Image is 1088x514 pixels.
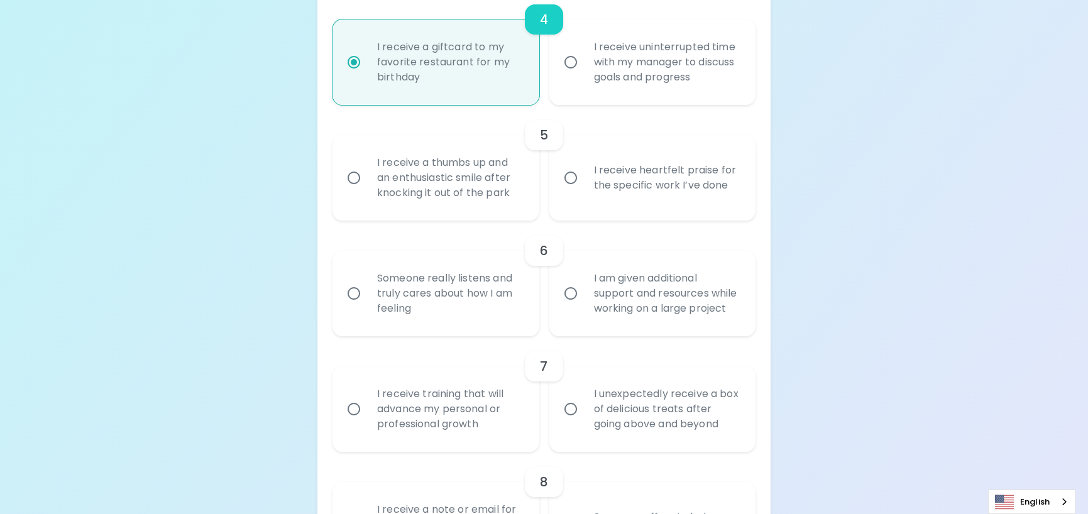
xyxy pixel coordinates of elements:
[540,356,547,376] h6: 7
[367,140,532,216] div: I receive a thumbs up and an enthusiastic smile after knocking it out of the park
[988,489,1075,514] div: Language
[584,148,749,208] div: I receive heartfelt praise for the specific work I’ve done
[332,336,756,452] div: choice-group-check
[367,25,532,100] div: I receive a giftcard to my favorite restaurant for my birthday
[988,489,1075,514] aside: Language selected: English
[540,125,548,145] h6: 5
[540,241,548,261] h6: 6
[584,25,749,100] div: I receive uninterrupted time with my manager to discuss goals and progress
[540,472,548,492] h6: 8
[989,490,1075,513] a: English
[332,105,756,221] div: choice-group-check
[584,256,749,331] div: I am given additional support and resources while working on a large project
[540,9,548,30] h6: 4
[367,371,532,447] div: I receive training that will advance my personal or professional growth
[332,221,756,336] div: choice-group-check
[367,256,532,331] div: Someone really listens and truly cares about how I am feeling
[584,371,749,447] div: I unexpectedly receive a box of delicious treats after going above and beyond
